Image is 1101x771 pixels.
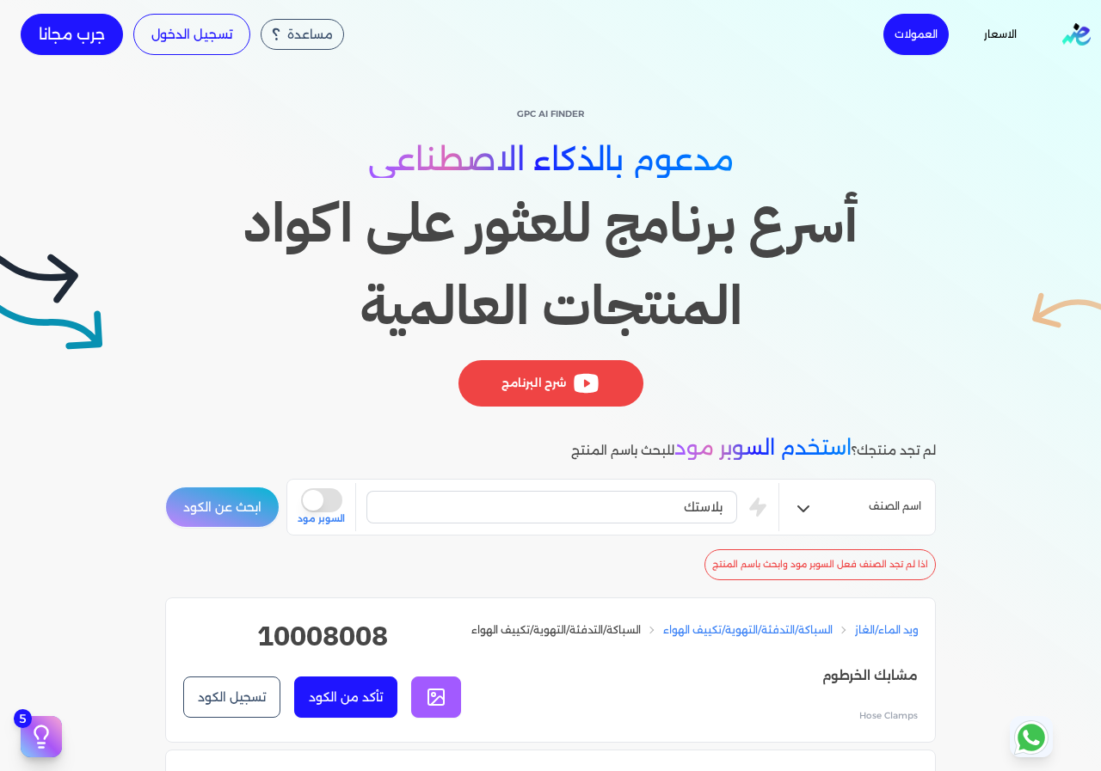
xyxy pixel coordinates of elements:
[133,14,250,55] a: تسجيل الدخول
[294,676,397,718] button: تأكد من الكود
[287,28,333,40] span: مساعدة
[471,707,918,725] p: Hose Clamps
[458,360,643,407] div: شرح البرنامج
[959,23,1042,46] a: الاسعار
[663,622,833,638] a: السباكة/التدفئة/التهوية/تكييف الهواء
[368,140,734,178] span: مدعوم بالذكاء الاصطناعي
[855,622,926,638] a: تزويد الماء/الغاز
[674,435,852,460] span: استخدم السوبر مود
[779,492,935,526] button: اسم الصنف
[165,182,936,347] h1: أسرع برنامج للعثور على اكواد المنتجات العالمية
[1062,23,1091,45] img: logo
[704,549,936,580] p: اذا لم تجد الصنف فعل السوبر مود وابحث باسم المنتج
[471,665,918,688] p: مشابك الخرطوم
[298,512,345,526] span: السوبر مود
[366,491,737,523] input: ابحث باسم الصنف
[165,103,936,125] p: GPC AI Finder
[165,486,280,528] button: ابحث عن الكود
[183,615,461,670] h2: 10008008
[869,499,921,519] span: اسم الصنف
[21,14,123,55] a: جرب مجانا
[21,716,62,757] button: 5
[571,437,936,462] p: لم تجد منتجك؟ للبحث باسم المنتج
[183,676,280,718] button: تسجيل الكود
[883,14,949,55] a: العمولات
[261,19,344,50] div: مساعدة
[14,709,32,728] span: 5
[471,622,641,638] a: السباكة/التدفئة/التهوية/تكييف الهواء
